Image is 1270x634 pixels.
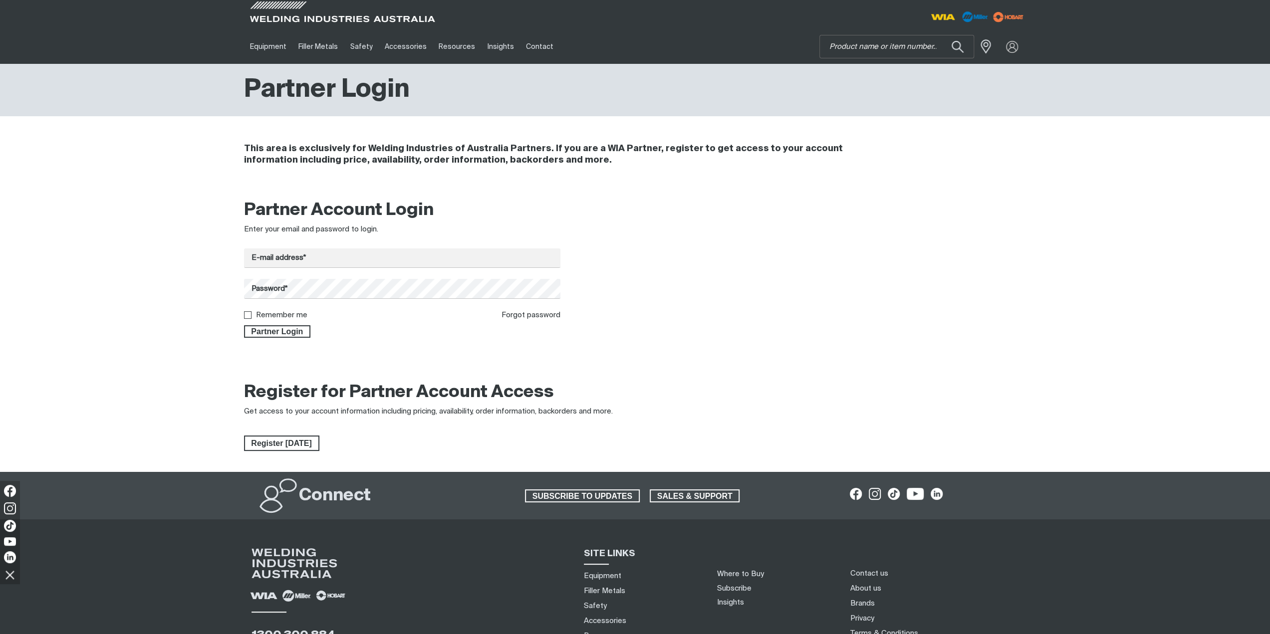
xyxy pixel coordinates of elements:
[4,485,16,497] img: Facebook
[256,311,307,319] label: Remember me
[717,570,764,578] a: Where to Buy
[244,143,893,166] h4: This area is exclusively for Welding Industries of Australia Partners. If you are a WIA Partner, ...
[526,489,639,502] span: SUBSCRIBE TO UPDATES
[244,435,319,451] a: Register Today
[4,520,16,532] img: TikTok
[850,613,874,624] a: Privacy
[344,29,378,64] a: Safety
[520,29,559,64] a: Contact
[244,408,613,415] span: Get access to your account information including pricing, availability, order information, backor...
[244,200,561,221] h2: Partner Account Login
[525,489,640,502] a: SUBSCRIBE TO UPDATES
[4,551,16,563] img: LinkedIn
[1,566,18,583] img: hide socials
[717,585,752,592] a: Subscribe
[850,583,881,594] a: About us
[820,35,974,58] input: Product name or item number...
[850,598,874,609] a: Brands
[584,586,625,596] a: Filler Metals
[292,29,344,64] a: Filler Metals
[244,382,554,404] h2: Register for Partner Account Access
[4,502,16,514] img: Instagram
[941,35,975,58] button: Search products
[717,599,744,606] a: Insights
[433,29,481,64] a: Resources
[584,616,626,626] a: Accessories
[850,568,888,579] a: Contact us
[650,489,740,502] a: SALES & SUPPORT
[244,325,311,338] button: Partner Login
[502,311,560,319] a: Forgot password
[299,485,371,507] h2: Connect
[584,549,635,558] span: SITE LINKS
[584,601,607,611] a: Safety
[481,29,519,64] a: Insights
[379,29,433,64] a: Accessories
[244,74,410,106] h1: Partner Login
[244,29,292,64] a: Equipment
[244,224,561,235] div: Enter your email and password to login.
[584,571,621,581] a: Equipment
[244,29,831,64] nav: Main
[4,537,16,546] img: YouTube
[651,489,739,502] span: SALES & SUPPORT
[245,435,318,451] span: Register [DATE]
[990,9,1026,24] img: miller
[245,325,310,338] span: Partner Login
